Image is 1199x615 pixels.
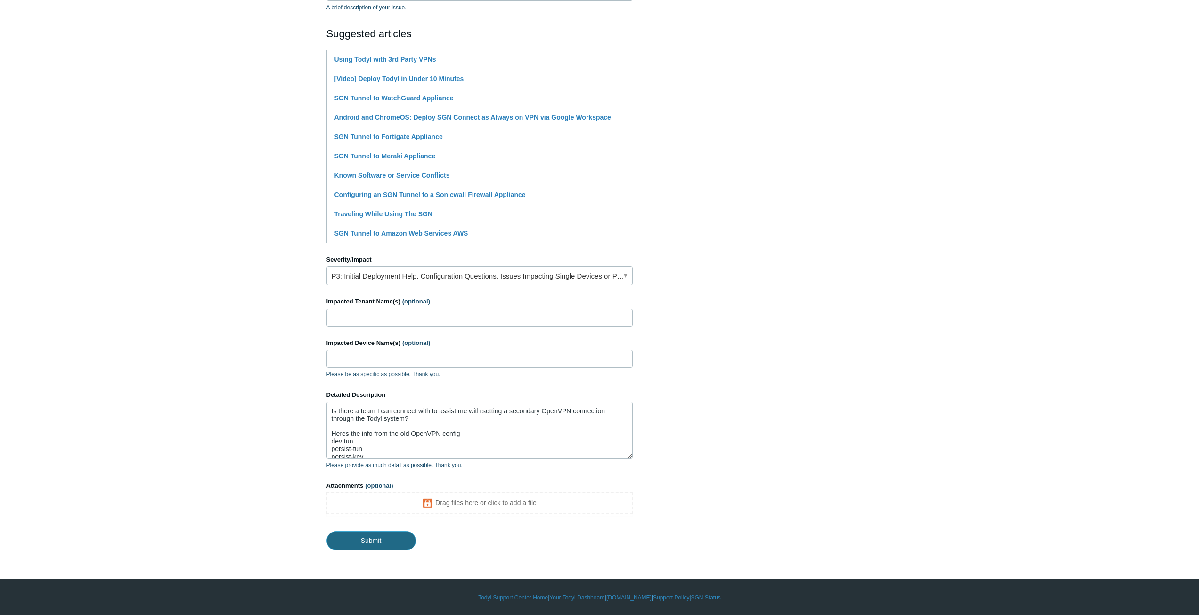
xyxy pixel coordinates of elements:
[402,339,430,346] span: (optional)
[326,255,633,264] label: Severity/Impact
[334,94,454,102] a: SGN Tunnel to WatchGuard Appliance
[334,56,436,63] a: Using Todyl with 3rd Party VPNs
[334,210,432,218] a: Traveling While Using The SGN
[549,593,604,602] a: Your Todyl Dashboard
[334,75,464,82] a: [Video] Deploy Todyl in Under 10 Minutes
[326,370,633,378] p: Please be as specific as possible. Thank you.
[365,482,393,489] span: (optional)
[691,593,721,602] a: SGN Status
[326,531,416,550] input: Submit
[478,593,548,602] a: Todyl Support Center Home
[334,114,611,121] a: Android and ChromeOS: Deploy SGN Connect as Always on VPN via Google Workspace
[334,152,436,160] a: SGN Tunnel to Meraki Appliance
[334,230,468,237] a: SGN Tunnel to Amazon Web Services AWS
[326,297,633,306] label: Impacted Tenant Name(s)
[326,338,633,348] label: Impacted Device Name(s)
[326,390,633,400] label: Detailed Description
[334,191,526,198] a: Configuring an SGN Tunnel to a Sonicwall Firewall Appliance
[326,266,633,285] a: P3: Initial Deployment Help, Configuration Questions, Issues Impacting Single Devices or Past Out...
[334,172,450,179] a: Known Software or Service Conflicts
[334,133,443,140] a: SGN Tunnel to Fortigate Appliance
[653,593,689,602] a: Support Policy
[326,461,633,469] p: Please provide as much detail as possible. Thank you.
[326,26,633,41] h2: Suggested articles
[326,593,873,602] div: | | | |
[606,593,652,602] a: [DOMAIN_NAME]
[326,3,633,12] p: A brief description of your issue.
[326,481,633,491] label: Attachments
[402,298,430,305] span: (optional)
